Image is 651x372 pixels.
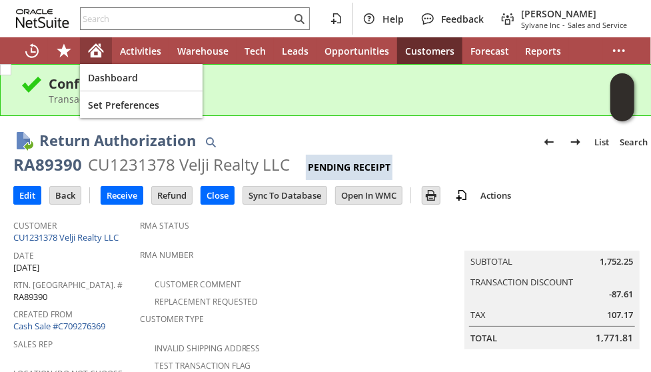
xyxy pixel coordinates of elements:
[13,309,73,320] a: Created From
[237,37,274,64] a: Tech
[50,187,81,204] input: Back
[325,45,389,57] span: Opportunities
[521,20,560,30] span: Sylvane Inc
[589,131,614,153] a: List
[13,261,39,274] span: [DATE]
[80,91,203,118] a: Set Preferences
[49,93,646,105] div: Transaction successfully Saved
[13,279,123,291] a: Rtn. [GEOGRAPHIC_DATA]. #
[423,187,439,203] img: Print
[464,229,640,251] caption: Summary
[48,37,80,64] div: Shortcuts
[471,276,574,288] a: Transaction Discount
[177,45,229,57] span: Warehouse
[88,154,290,175] div: CU1231378 Velji Realty LLC
[88,43,104,59] svg: Home
[462,37,517,64] a: Forecast
[471,332,498,344] a: Total
[470,45,509,57] span: Forecast
[291,11,307,27] svg: Search
[607,309,633,321] span: 107.17
[405,45,454,57] span: Customers
[13,320,105,332] a: Cash Sale #C709276369
[13,339,53,350] a: Sales Rep
[16,9,69,28] svg: logo
[13,291,47,303] span: RA89390
[39,129,196,151] h1: Return Authorization
[16,37,48,64] a: Recent Records
[336,187,402,204] input: Open In WMC
[13,220,57,231] a: Customer
[169,37,237,64] a: Warehouse
[441,13,484,25] span: Feedback
[521,7,627,20] span: [PERSON_NAME]
[140,220,189,231] a: RMA Status
[471,255,513,267] a: Subtotal
[274,37,317,64] a: Leads
[541,134,557,150] img: Previous
[282,45,309,57] span: Leads
[243,187,326,204] input: Sync To Database
[140,313,204,325] a: Customer Type
[13,154,82,175] div: RA89390
[471,309,486,321] a: Tax
[155,360,251,371] a: Test Transaction Flag
[600,255,633,268] span: 1,752.25
[245,45,266,57] span: Tech
[568,20,627,30] span: Sales and Service
[382,13,404,25] span: Help
[81,11,291,27] input: Search
[610,73,634,121] iframe: Click here to launch Oracle Guided Learning Help Panel
[88,99,195,111] span: Set Preferences
[610,98,634,122] span: Oracle Guided Learning Widget. To move around, please hold and drag
[306,155,392,180] div: Pending Receipt
[112,37,169,64] a: Activities
[568,134,584,150] img: Next
[422,187,440,204] input: Print
[155,296,259,307] a: Replacement Requested
[203,134,219,150] img: Quick Find
[155,279,241,290] a: Customer Comment
[609,288,633,301] span: -87.61
[56,43,72,59] svg: Shortcuts
[603,37,635,64] div: More menus
[454,187,470,203] img: add-record.svg
[140,249,193,261] a: RMA Number
[24,43,40,59] svg: Recent Records
[152,187,192,204] input: Refund
[562,20,565,30] span: -
[80,64,203,91] a: Dashboard
[525,45,561,57] span: Reports
[80,37,112,64] a: Home
[101,187,143,204] input: Receive
[475,189,516,201] a: Actions
[13,231,122,243] a: CU1231378 Velji Realty LLC
[397,37,462,64] a: Customers
[517,37,569,64] a: Reports
[13,250,34,261] a: Date
[596,331,633,345] span: 1,771.81
[201,187,234,204] input: Close
[155,343,261,354] a: Invalid Shipping Address
[88,71,195,84] span: Dashboard
[14,187,41,204] input: Edit
[317,37,397,64] a: Opportunities
[120,45,161,57] span: Activities
[49,75,646,93] div: Confirmation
